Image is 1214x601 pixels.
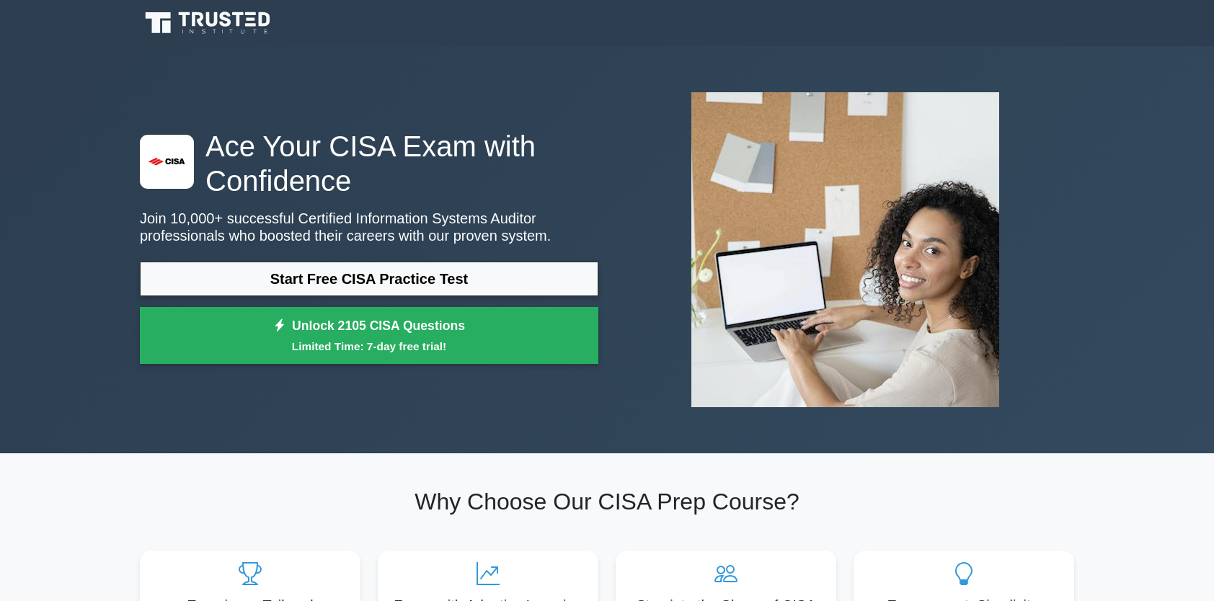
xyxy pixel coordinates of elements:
[140,488,1074,515] h2: Why Choose Our CISA Prep Course?
[140,262,598,296] a: Start Free CISA Practice Test
[140,210,598,244] p: Join 10,000+ successful Certified Information Systems Auditor professionals who boosted their car...
[140,307,598,365] a: Unlock 2105 CISA QuestionsLimited Time: 7-day free trial!
[140,129,598,198] h1: Ace Your CISA Exam with Confidence
[158,338,580,355] small: Limited Time: 7-day free trial!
